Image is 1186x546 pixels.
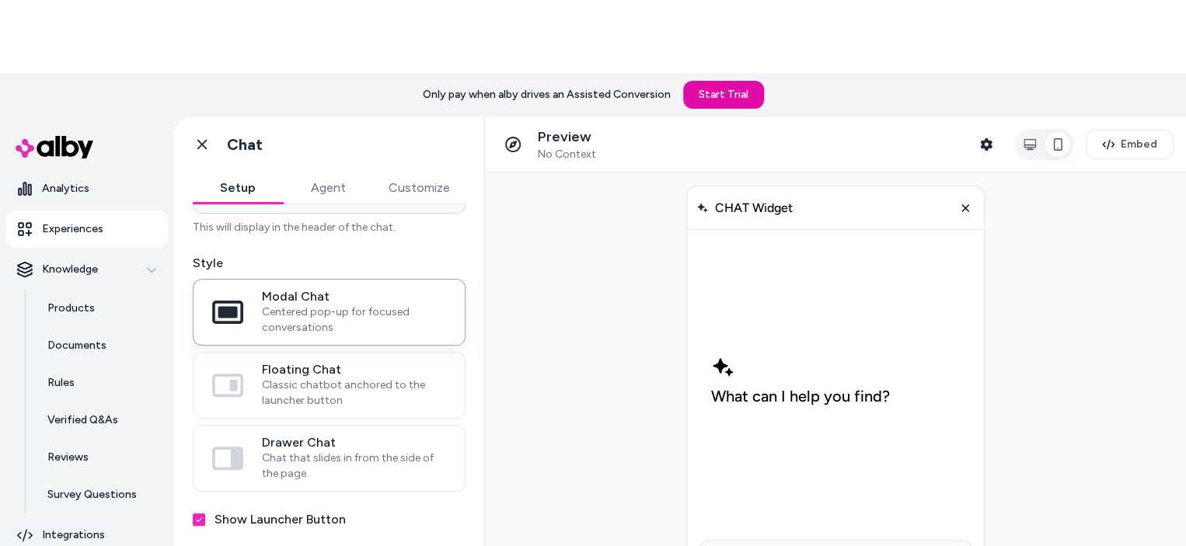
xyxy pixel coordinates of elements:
[538,128,596,146] p: Preview
[262,289,446,304] span: Modal Chat
[32,327,168,364] a: Documents
[47,487,137,503] p: Survey Questions
[1086,130,1174,159] button: Embed
[16,136,93,158] img: alby Logo
[683,81,764,109] a: Start Trial
[32,402,168,439] a: Verified Q&As
[423,87,671,103] p: Only pay when alby drives an Assisted Conversion
[32,439,168,476] a: Reviews
[373,172,466,203] button: Customize
[47,301,95,316] p: Products
[262,304,446,336] span: Centered pop-up for focused conversations
[6,170,168,207] a: Analytics
[193,254,466,273] label: Style
[32,290,168,327] a: Products
[42,527,105,543] p: Integrations
[262,362,446,377] span: Floating Chat
[227,135,263,155] h1: Chat
[283,172,373,203] button: Agent
[6,251,168,288] button: Knowledge
[193,172,283,203] button: Setup
[42,221,103,237] p: Experiences
[262,450,446,482] span: Chat that slides in from the side of the page
[47,412,118,428] p: Verified Q&As
[32,364,168,402] a: Rules
[47,375,75,391] p: Rules
[215,510,346,529] label: Show Launcher Button
[42,262,98,277] p: Knowledge
[47,450,89,465] p: Reviews
[262,435,446,450] span: Drawer Chat
[1121,137,1157,152] span: Embed
[262,377,446,409] span: Classic chatbot anchored to the launcher button
[42,181,89,196] p: Analytics
[6,210,168,248] a: Experiences
[32,476,168,513] a: Survey Questions
[47,338,106,353] p: Documents
[538,148,596,162] span: No Context
[193,220,466,235] p: This will display in the header of the chat.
